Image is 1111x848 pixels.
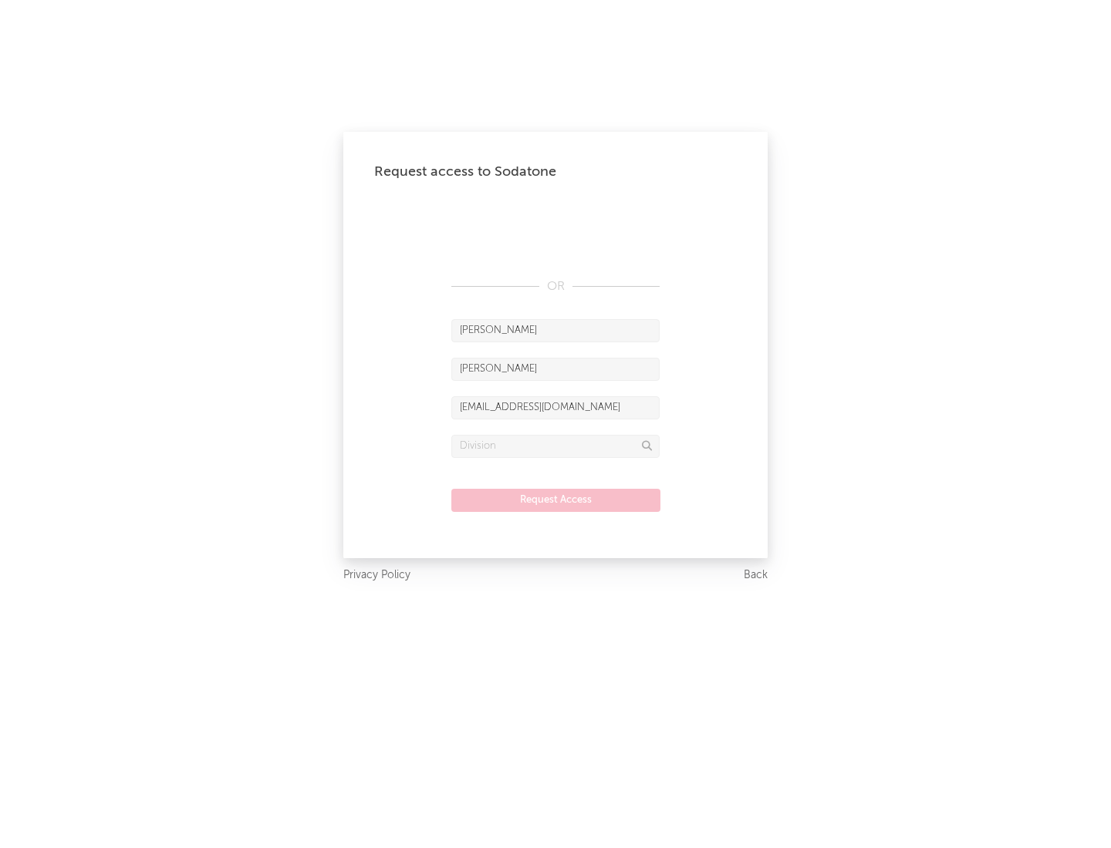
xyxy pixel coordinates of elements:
input: Division [451,435,660,458]
input: Email [451,396,660,419]
a: Privacy Policy [343,566,410,585]
div: Request access to Sodatone [374,163,737,181]
input: First Name [451,319,660,342]
a: Back [744,566,768,585]
button: Request Access [451,489,660,512]
input: Last Name [451,358,660,381]
div: OR [451,278,660,296]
